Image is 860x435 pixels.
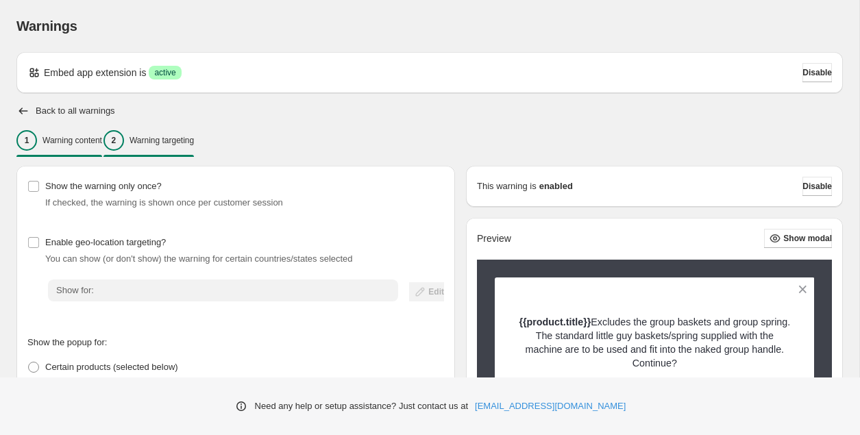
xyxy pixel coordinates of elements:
span: Show for: [56,285,94,295]
h2: Preview [477,233,511,245]
button: Disable [802,63,832,82]
span: You can show (or don't show) the warning for certain countries/states selected [45,253,353,264]
h2: Back to all warnings [36,105,115,116]
span: Enable geo-location targeting? [45,237,166,247]
span: Show modal [783,233,832,244]
p: Embed app extension is [44,66,146,79]
a: [EMAIL_ADDRESS][DOMAIN_NAME] [475,399,626,413]
div: 2 [103,130,124,151]
p: Excludes the group baskets and group spring. The standard little guy baskets/spring supplied with... [519,315,791,370]
span: Certain products (selected below) [45,362,178,372]
div: 1 [16,130,37,151]
span: Show the popup for: [27,337,107,347]
span: If checked, the warning is shown once per customer session [45,197,283,208]
strong: enabled [539,179,573,193]
button: Disable [802,177,832,196]
button: 1Warning content [16,126,102,155]
p: Warning targeting [130,135,194,146]
button: Show modal [764,229,832,248]
button: 2Warning targeting [103,126,194,155]
span: Disable [802,67,832,78]
span: active [154,67,175,78]
p: This warning is [477,179,537,193]
p: Warning content [42,135,102,146]
span: Show the warning only once? [45,181,162,191]
span: Disable [802,181,832,192]
span: Warnings [16,18,77,34]
strong: {{product.title}} [519,316,591,327]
